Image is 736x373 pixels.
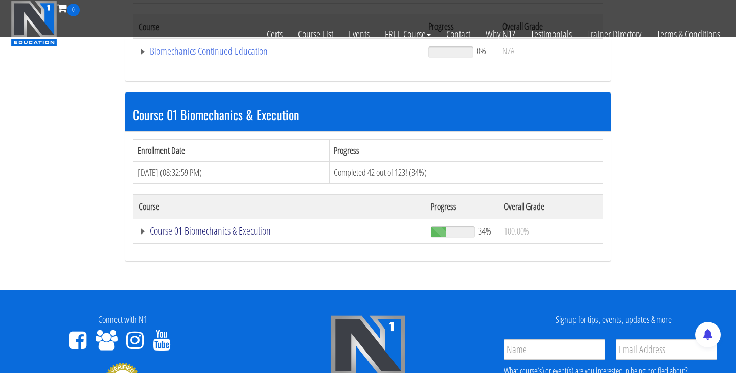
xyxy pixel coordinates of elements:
[649,16,728,52] a: Terms & Conditions
[11,1,57,46] img: n1-education
[133,140,330,162] th: Enrollment Date
[477,45,486,56] span: 0%
[57,1,80,15] a: 0
[478,225,491,237] span: 34%
[133,161,330,183] td: [DATE] (08:32:59 PM)
[439,16,478,52] a: Contact
[426,194,499,219] th: Progress
[330,161,603,183] td: Completed 42 out of 123! (34%)
[377,16,439,52] a: FREE Course
[139,226,421,236] a: Course 01 Biomechanics & Execution
[504,339,605,360] input: Name
[523,16,580,52] a: Testimonials
[259,16,290,52] a: Certs
[133,194,426,219] th: Course
[67,4,80,16] span: 0
[8,315,238,325] h4: Connect with N1
[478,16,523,52] a: Why N1?
[290,16,341,52] a: Course List
[133,108,603,121] h3: Course 01 Biomechanics & Execution
[330,140,603,162] th: Progress
[341,16,377,52] a: Events
[616,339,717,360] input: Email Address
[499,219,603,243] td: 100.00%
[499,194,603,219] th: Overall Grade
[580,16,649,52] a: Trainer Directory
[498,315,728,325] h4: Signup for tips, events, updates & more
